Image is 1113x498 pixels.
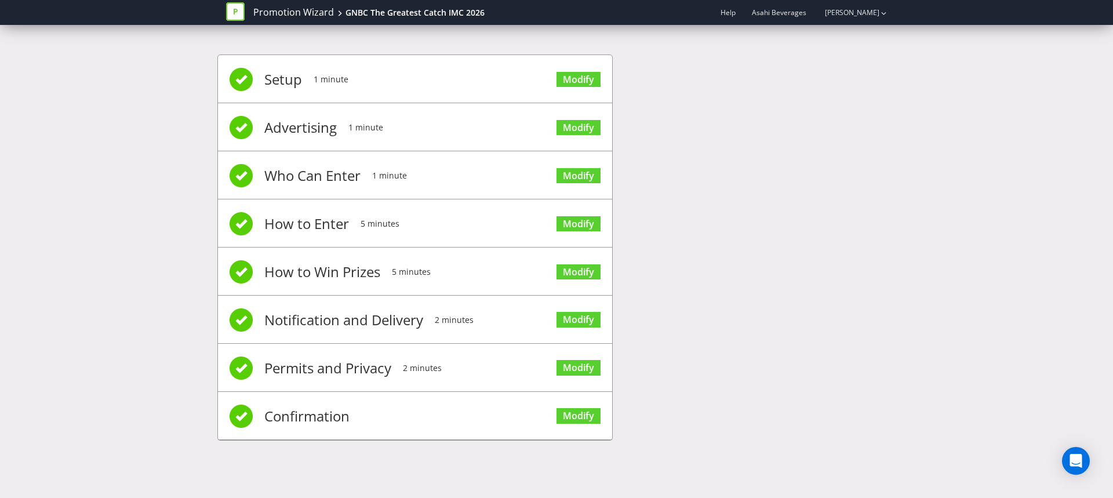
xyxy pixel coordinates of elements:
[264,297,423,343] span: Notification and Delivery
[361,201,399,247] span: 5 minutes
[721,8,736,17] a: Help
[556,264,601,280] a: Modify
[403,345,442,391] span: 2 minutes
[556,72,601,88] a: Modify
[435,297,474,343] span: 2 minutes
[556,168,601,184] a: Modify
[556,216,601,232] a: Modify
[1062,447,1090,475] div: Open Intercom Messenger
[752,8,806,17] span: Asahi Beverages
[813,8,879,17] a: [PERSON_NAME]
[264,393,350,439] span: Confirmation
[264,104,337,151] span: Advertising
[253,6,334,19] a: Promotion Wizard
[264,201,349,247] span: How to Enter
[264,152,361,199] span: Who Can Enter
[556,360,601,376] a: Modify
[348,104,383,151] span: 1 minute
[372,152,407,199] span: 1 minute
[345,7,485,19] div: GNBC The Greatest Catch IMC 2026
[556,408,601,424] a: Modify
[264,56,302,103] span: Setup
[392,249,431,295] span: 5 minutes
[264,345,391,391] span: Permits and Privacy
[556,312,601,328] a: Modify
[264,249,380,295] span: How to Win Prizes
[314,56,348,103] span: 1 minute
[556,120,601,136] a: Modify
